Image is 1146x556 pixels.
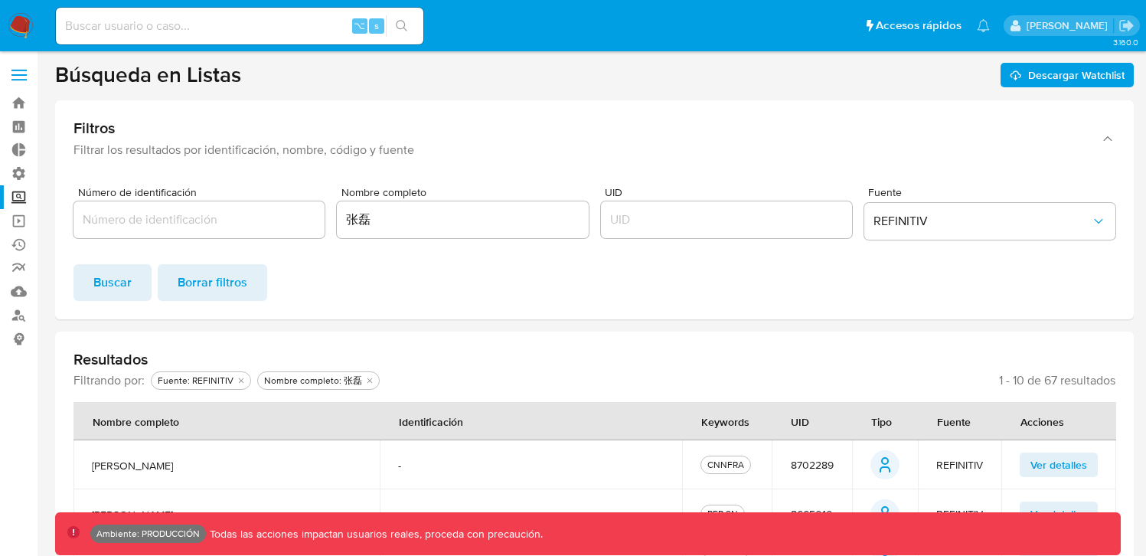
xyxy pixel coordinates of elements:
[876,18,962,34] span: Accesos rápidos
[56,16,423,36] input: Buscar usuario o caso...
[1027,18,1113,33] p: marcoezequiel.morales@mercadolibre.com
[206,527,543,541] p: Todas las acciones impactan usuarios reales, proceda con precaución.
[374,18,379,33] span: s
[977,19,990,32] a: Notificaciones
[354,18,365,33] span: ⌥
[96,531,200,537] p: Ambiente: PRODUCCIÓN
[1118,18,1135,34] a: Salir
[386,15,417,37] button: search-icon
